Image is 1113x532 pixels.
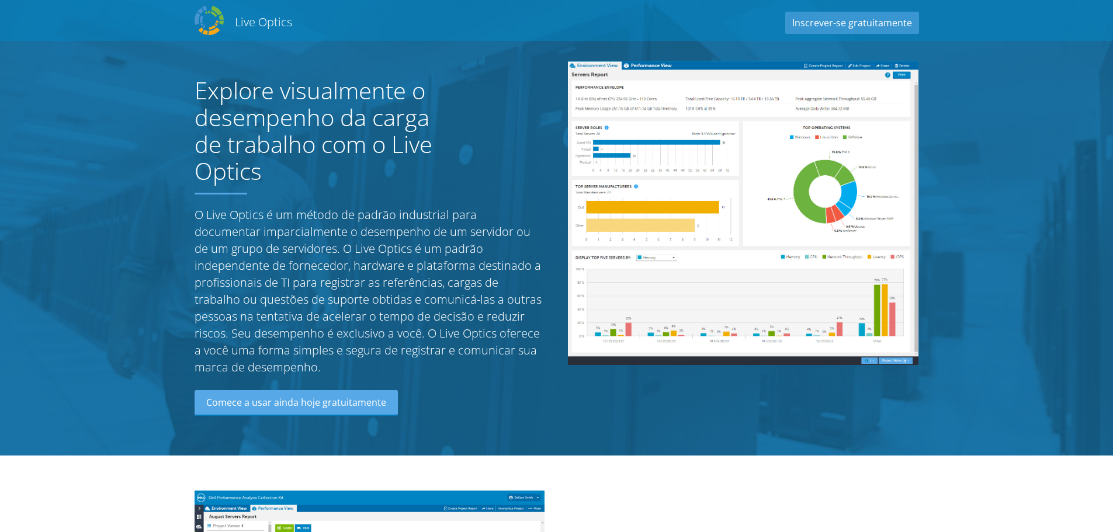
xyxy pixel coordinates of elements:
[195,6,224,35] img: Dell Dpack
[235,14,292,30] h2: Live Optics
[568,61,918,365] img: Server Report
[785,12,919,34] a: Inscrever-se gratuitamente
[195,206,545,375] p: O Live Optics é um método de padrão industrial para documentar imparcialmente o desempenho de um ...
[195,77,457,185] h1: Explore visualmente o desempenho da carga de trabalho com o Live Optics
[195,390,398,416] a: Comece a usar ainda hoje gratuitamente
